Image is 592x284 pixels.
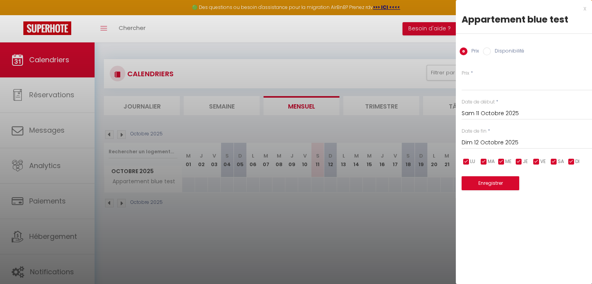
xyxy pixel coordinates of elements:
[456,4,586,13] div: x
[488,158,495,165] span: MA
[558,158,564,165] span: SA
[575,158,580,165] span: DI
[470,158,475,165] span: LU
[462,70,469,77] label: Prix
[523,158,528,165] span: JE
[462,98,495,106] label: Date de début
[540,158,546,165] span: VE
[467,47,479,56] label: Prix
[462,176,519,190] button: Enregistrer
[462,128,487,135] label: Date de fin
[462,13,586,26] div: Appartement blue test
[505,158,511,165] span: ME
[491,47,524,56] label: Disponibilité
